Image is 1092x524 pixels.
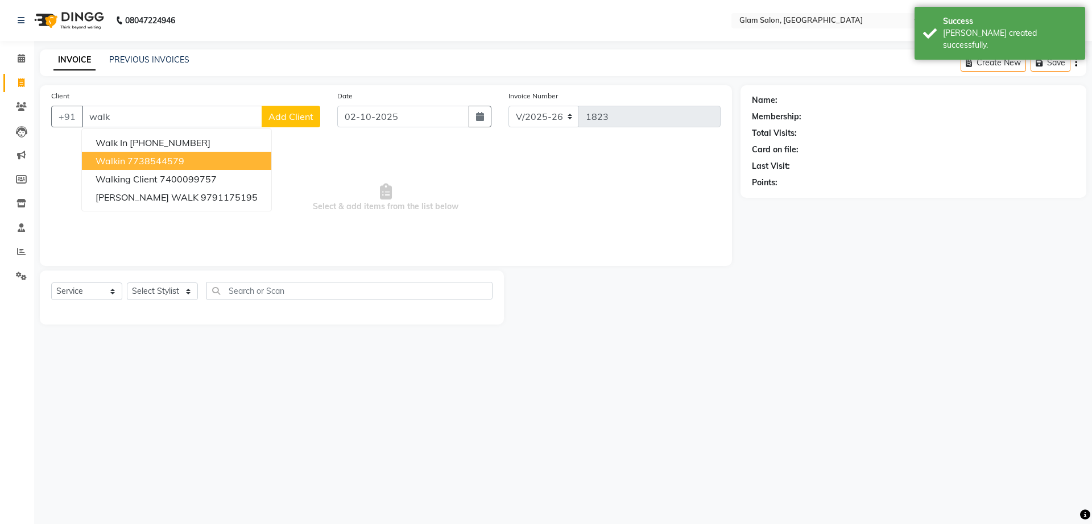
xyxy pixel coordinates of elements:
div: Success [943,15,1077,27]
span: Select & add items from the list below [51,141,721,255]
button: Save [1031,54,1070,72]
ngb-highlight: 9791175195 [201,192,258,203]
div: Last Visit: [752,160,790,172]
div: Bill created successfully. [943,27,1077,51]
label: Client [51,91,69,101]
button: Create New [961,54,1026,72]
span: walkin [96,155,125,167]
a: PREVIOUS INVOICES [109,55,189,65]
img: logo [29,5,107,36]
span: walking client [96,173,158,185]
button: Add Client [262,106,320,127]
div: Card on file: [752,144,799,156]
ngb-highlight: 7738544579 [127,155,184,167]
span: [PERSON_NAME] WALK [96,192,198,203]
ngb-highlight: 7400099757 [160,173,217,185]
button: +91 [51,106,83,127]
span: Add Client [268,111,313,122]
div: Membership: [752,111,801,123]
label: Date [337,91,353,101]
span: Walk In [96,137,127,148]
b: 08047224946 [125,5,175,36]
input: Search by Name/Mobile/Email/Code [82,106,262,127]
a: INVOICE [53,50,96,70]
input: Search or Scan [206,282,493,300]
div: Points: [752,177,777,189]
ngb-highlight: [PHONE_NUMBER] [130,137,210,148]
div: Name: [752,94,777,106]
div: Total Visits: [752,127,797,139]
label: Invoice Number [508,91,558,101]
